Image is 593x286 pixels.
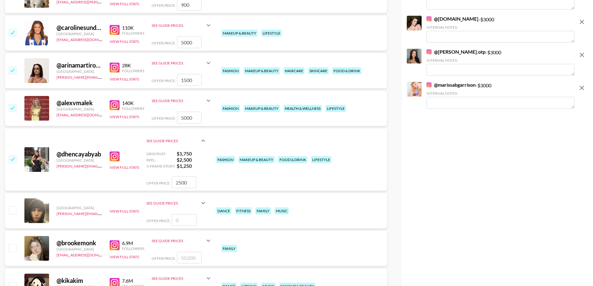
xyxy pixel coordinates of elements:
[172,214,196,226] input: 0
[122,100,144,106] div: 140K
[152,3,176,8] span: Offer Price:
[244,67,280,74] div: makeup & beauty
[427,82,574,109] div: - $ 3000
[122,62,144,68] div: 28K
[146,151,175,156] span: Grid Post:
[122,68,144,73] div: Followers
[110,240,120,250] img: Instagram
[152,61,205,65] div: See Guide Prices
[152,116,176,121] span: Offer Price:
[146,201,200,205] div: See Guide Prices
[146,131,207,151] div: See Guide Prices
[57,24,102,31] div: @ carolinesundvold
[177,163,207,169] strong: $ 1,250
[146,158,175,162] span: Reel:
[332,67,361,74] div: food & drink
[427,58,574,63] div: Internal Notes:
[57,69,102,74] div: [GEOGRAPHIC_DATA]
[57,158,102,163] div: [GEOGRAPHIC_DATA]
[427,25,574,30] div: Internal Notes:
[576,82,588,94] button: remove
[57,111,119,117] a: [EMAIL_ADDRESS][DOMAIN_NAME]
[57,251,119,257] a: [EMAIL_ADDRESS][DOMAIN_NAME]
[152,23,205,28] div: See Guide Prices
[57,31,102,36] div: [GEOGRAPHIC_DATA]
[152,56,212,70] div: See Guide Prices
[57,247,102,251] div: [GEOGRAPHIC_DATA]
[110,100,120,110] img: Instagram
[427,16,574,43] div: - $ 3000
[275,207,289,214] div: music
[152,256,176,261] span: Offer Price:
[122,240,144,246] div: 6.9M
[177,36,202,48] input: 5,000
[152,238,205,243] div: See Guide Prices
[146,218,170,223] span: Offer Price:
[57,107,102,111] div: [GEOGRAPHIC_DATA]
[238,156,275,163] div: makeup & beauty
[278,156,307,163] div: food & drink
[146,196,207,210] div: See Guide Prices
[177,74,202,86] input: 1,500
[152,98,205,103] div: See Guide Prices
[57,239,102,247] div: @ brookemonk
[122,246,144,251] div: Followers
[311,156,331,163] div: lifestyle
[427,16,478,22] a: @[DOMAIN_NAME]
[261,30,282,37] div: lifestyle
[57,163,177,168] a: [PERSON_NAME][EMAIL_ADDRESS][PERSON_NAME][DOMAIN_NAME]
[427,91,574,96] div: Internal Notes:
[146,164,175,168] span: 3-Frame Story:
[255,207,271,214] div: family
[284,67,305,74] div: haircare
[177,252,202,263] input: 50,000
[152,78,176,83] span: Offer Price:
[172,176,196,188] input: 2,500
[57,277,102,284] div: @ kikakim
[152,93,212,108] div: See Guide Prices
[427,16,431,21] img: Instagram
[146,139,200,143] div: See Guide Prices
[122,106,144,111] div: Followers
[326,105,346,112] div: lifestyle
[110,39,139,44] button: View Full Stats
[110,165,139,170] button: View Full Stats
[57,36,119,42] a: [EMAIL_ADDRESS][DOMAIN_NAME]
[284,105,322,112] div: health & wellness
[122,25,144,31] div: 110K
[110,2,139,6] button: View Full Stats
[122,278,144,284] div: 7.6M
[57,74,177,80] a: [PERSON_NAME][EMAIL_ADDRESS][PERSON_NAME][DOMAIN_NAME]
[427,82,476,88] a: @marissabgarrison
[57,61,102,69] div: @ arinamartirosyan
[57,150,102,158] div: @ dhencayabyab
[152,271,212,286] div: See Guide Prices
[221,30,258,37] div: makeup & beauty
[221,105,240,112] div: fashion
[177,151,207,157] strong: $ 1,750
[152,41,176,45] span: Offer Price:
[576,16,588,28] button: remove
[221,67,240,74] div: fashion
[110,151,120,161] img: Instagram
[146,181,170,185] span: Offer Price:
[216,156,235,163] div: fashion
[152,233,212,248] div: See Guide Prices
[110,63,120,73] img: Instagram
[57,210,148,216] a: [PERSON_NAME][EMAIL_ADDRESS][DOMAIN_NAME]
[427,82,431,87] img: Instagram
[110,255,139,259] button: View Full Stats
[122,31,144,35] div: Followers
[427,49,574,76] div: - $ 3000
[177,157,207,163] strong: $ 2,500
[221,245,237,252] div: family
[427,49,431,54] img: Instagram
[244,105,280,112] div: makeup & beauty
[235,207,252,214] div: fitness
[308,67,329,74] div: skincare
[110,77,139,81] button: View Full Stats
[216,207,231,214] div: dance
[57,205,102,210] div: [GEOGRAPHIC_DATA]
[110,209,139,213] button: View Full Stats
[576,49,588,61] button: remove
